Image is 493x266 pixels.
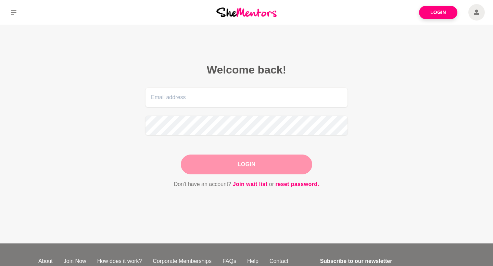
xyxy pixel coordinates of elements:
[217,257,242,265] a: FAQs
[320,257,451,265] h4: Subscribe to our newsletter
[145,88,348,107] input: Email address
[145,63,348,77] h2: Welcome back!
[264,257,294,265] a: Contact
[216,8,277,17] img: She Mentors Logo
[147,257,217,265] a: Corporate Memberships
[33,257,58,265] a: About
[58,257,92,265] a: Join Now
[419,6,457,19] a: Login
[242,257,264,265] a: Help
[233,180,268,189] a: Join wait list
[145,180,348,189] p: Don't have an account? or
[276,180,319,189] a: reset password.
[92,257,148,265] a: How does it work?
